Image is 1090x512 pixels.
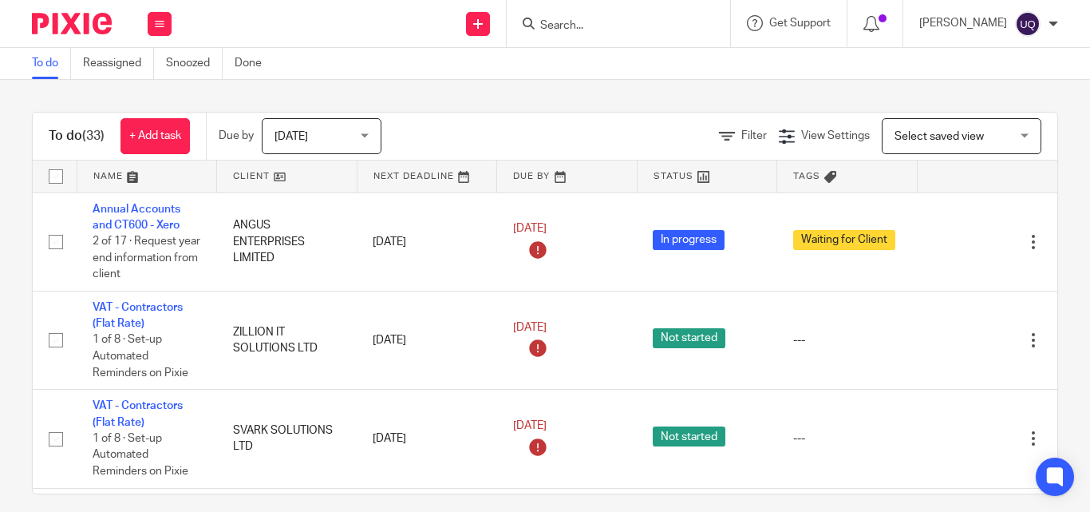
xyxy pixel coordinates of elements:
div: --- [793,431,902,447]
span: View Settings [801,130,870,141]
span: [DATE] [513,322,547,333]
p: [PERSON_NAME] [919,15,1007,31]
a: VAT - Contractors (Flat Rate) [93,400,183,427]
p: Due by [219,128,254,144]
span: 1 of 8 · Set-up Automated Reminders on Pixie [93,433,188,477]
a: VAT - Contractors (Flat Rate) [93,302,183,329]
td: [DATE] [357,291,497,389]
img: svg%3E [1015,11,1041,37]
span: Filter [741,130,767,141]
span: [DATE] [513,420,547,431]
span: In progress [653,230,725,250]
a: Snoozed [166,48,223,79]
span: 2 of 17 · Request year end information from client [93,236,200,280]
input: Search [539,19,682,34]
span: Tags [793,172,820,181]
a: + Add task [120,118,190,154]
span: [DATE] [513,224,547,235]
a: Reassigned [83,48,154,79]
td: ZILLION IT SOLUTIONS LTD [217,291,357,389]
td: [DATE] [357,390,497,488]
a: Annual Accounts and CT600 - Xero [93,204,180,231]
img: Pixie [32,13,112,34]
span: 1 of 8 · Set-up Automated Reminders on Pixie [93,335,188,379]
span: (33) [82,129,105,142]
span: [DATE] [274,131,308,142]
td: ANGUS ENTERPRISES LIMITED [217,192,357,291]
h1: To do [49,128,105,145]
a: Done [235,48,274,79]
td: SVARK SOLUTIONS LTD [217,390,357,488]
span: Select saved view [895,131,984,142]
a: To do [32,48,71,79]
span: Not started [653,427,725,447]
span: Not started [653,328,725,348]
div: --- [793,332,902,348]
span: Get Support [769,18,831,29]
td: [DATE] [357,192,497,291]
span: Waiting for Client [793,230,895,250]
